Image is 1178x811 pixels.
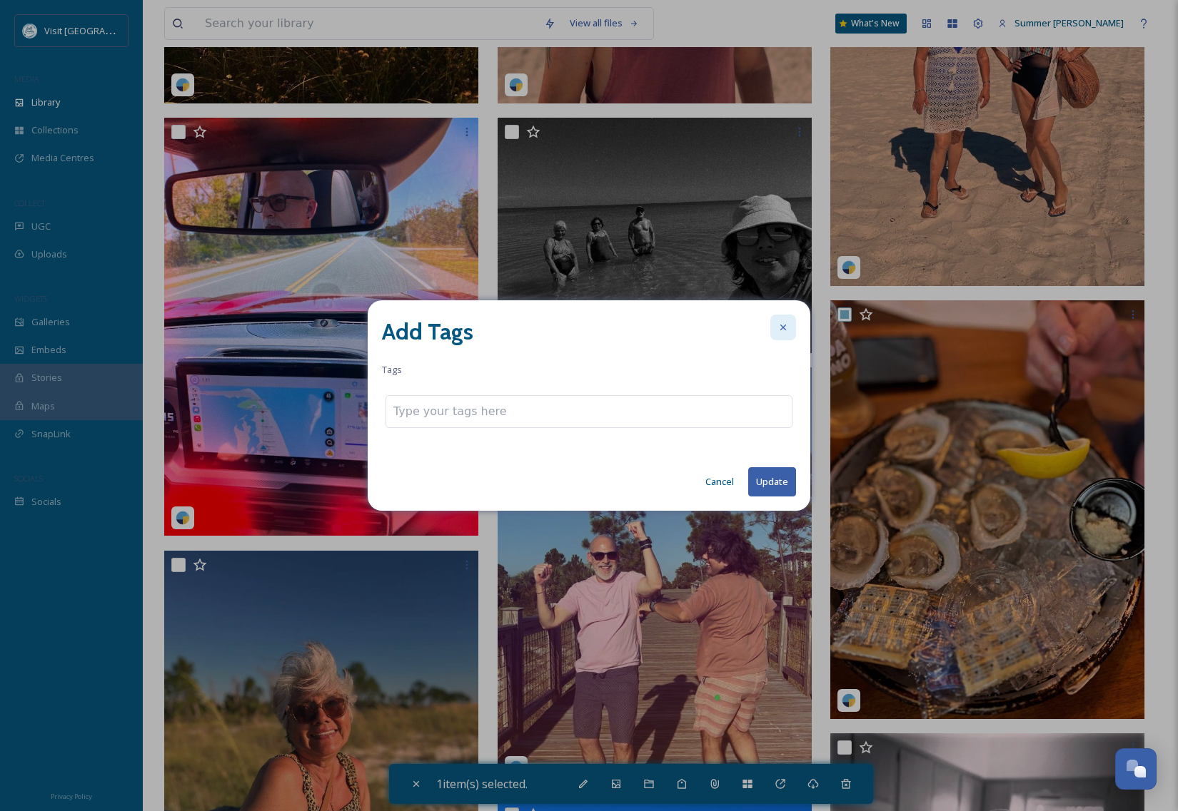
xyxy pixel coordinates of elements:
[393,403,536,420] input: Type your tags here
[1115,748,1157,790] button: Open Chat
[698,468,741,496] button: Cancel
[382,315,473,349] h2: Add Tags
[382,363,402,377] span: Tags
[748,467,796,496] button: Update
